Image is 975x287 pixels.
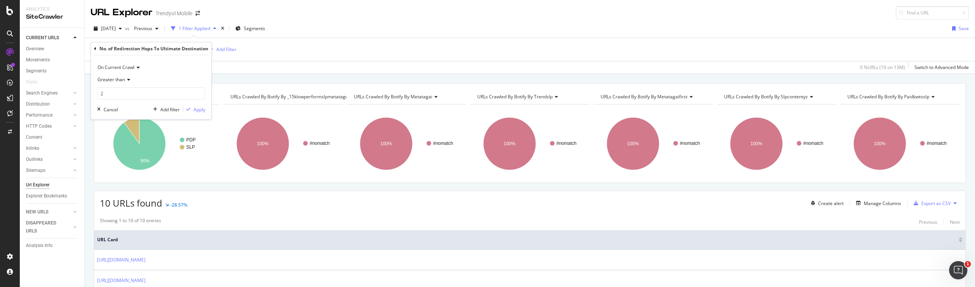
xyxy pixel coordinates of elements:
div: Add filter [160,106,180,113]
div: arrow-right-arrow-left [195,11,200,16]
span: URLs Crawled By Botify By metatagaifirst [601,93,687,100]
div: Url Explorer [26,181,50,189]
input: Find a URL [896,6,969,19]
a: Url Explorer [26,181,79,189]
button: Save [949,22,969,35]
div: Add Filter [216,46,237,53]
span: 2025 Aug. 31st [101,25,116,32]
h4: URLs Crawled By Botify By metatagai [352,91,459,103]
a: Overview [26,45,79,53]
div: Sitemaps [26,167,45,175]
a: Sitemaps [26,167,71,175]
span: Segments [244,25,265,32]
h4: URLs Crawled By Botify By trendslp [476,91,583,103]
div: Next [950,219,960,225]
button: Export as CSV [911,197,951,209]
text: 100% [750,141,762,146]
svg: A chart. [593,111,713,177]
text: #nomatch [680,141,700,146]
button: Segments [232,22,268,35]
div: Search Engines [26,89,58,97]
text: 100% [874,141,885,146]
text: 100% [257,141,269,146]
button: Create alert [808,197,844,209]
div: DISAPPEARED URLS [26,219,64,235]
div: Inlinks [26,144,39,152]
div: Visits [26,78,37,86]
div: Outlinks [26,156,43,164]
div: Save [959,25,969,32]
button: Apply [183,106,205,113]
button: Previous [919,217,937,226]
div: Overview [26,45,44,53]
div: Analysis Info [26,242,53,250]
div: HTTP Codes [26,122,52,130]
div: Create alert [818,200,844,207]
a: Outlinks [26,156,71,164]
text: PDP [186,137,196,143]
div: A chart. [717,111,836,177]
span: URLs Crawled By Botify By slpcontentyz [724,93,808,100]
div: CURRENT URLS [26,34,59,42]
a: Search Engines [26,89,71,97]
div: Explorer Bookmarks [26,192,67,200]
a: [URL][DOMAIN_NAME] [97,277,145,284]
div: No. of Redirection Hops To Ultimate Destination [99,45,208,52]
button: 1 Filter Applied [168,22,219,35]
h4: URLs Crawled By Botify By slpcontentyz [722,91,830,103]
div: Performance [26,111,53,119]
div: Switch to Advanced Mode [914,64,969,71]
a: Performance [26,111,71,119]
span: 1 [965,261,971,267]
a: Explorer Bookmarks [26,192,79,200]
text: 100% [380,141,392,146]
div: Distribution [26,100,50,108]
span: vs [125,25,131,32]
span: URL Card [97,236,957,243]
div: times [219,25,226,32]
span: URLs Crawled By Botify By trendslp [477,93,553,100]
svg: A chart. [100,111,219,177]
button: Add Filter [206,45,237,54]
div: Apply [193,106,205,113]
button: [DATE] [91,22,125,35]
a: [URL][DOMAIN_NAME] [97,256,145,264]
span: URLs Crawled By Botify By paidkwtoslp [847,93,929,100]
h4: URLs Crawled By Botify By metatagaifirst [599,91,706,103]
a: NEW URLS [26,208,71,216]
div: URL Explorer [91,6,152,19]
div: Showing 1 to 10 of 10 entries [100,217,161,226]
span: 10 URLs found [100,197,162,209]
svg: A chart. [223,111,343,177]
button: Cancel [94,106,118,113]
button: Add filter [150,106,180,113]
div: NEW URLS [26,208,48,216]
a: Distribution [26,100,71,108]
text: #nomatch [310,141,330,146]
text: #nomatch [803,141,823,146]
text: #nomatch [556,141,577,146]
div: SiteCrawler [26,13,78,21]
a: DISAPPEARED URLS [26,219,71,235]
svg: A chart. [840,111,960,177]
button: Manage Columns [853,199,901,208]
a: Analysis Info [26,242,79,250]
text: #nomatch [433,141,453,146]
span: Greater than [97,76,125,83]
svg: A chart. [470,111,590,177]
span: URLs Crawled By Botify By metatagai [354,93,432,100]
div: Trendyol Mobile [155,10,192,17]
a: Content [26,133,79,141]
h4: URLs Crawled By Botify By paidkwtoslp [846,91,953,103]
div: Analytics [26,6,78,13]
div: A chart. [347,111,466,177]
h4: URLs Crawled By Botify By _15klowperformslpmetatagwai [229,91,364,103]
iframe: Intercom live chat [949,261,967,279]
a: Movements [26,56,79,64]
div: Export as CSV [921,200,951,207]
